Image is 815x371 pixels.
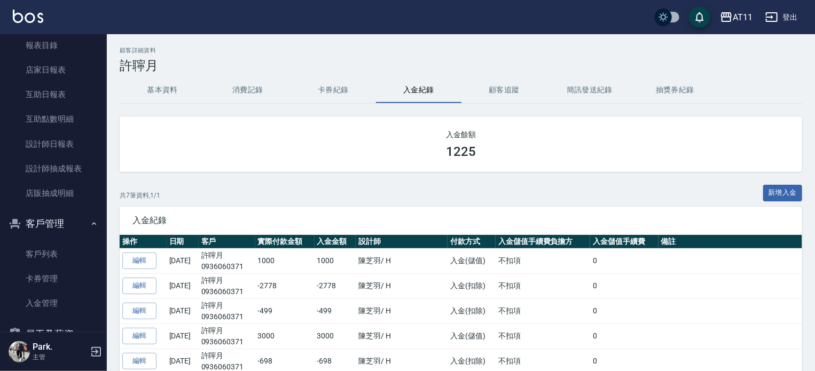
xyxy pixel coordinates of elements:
[448,248,496,273] td: 入金(儲值)
[763,185,803,201] button: 新增入金
[4,320,103,348] button: 員工及薪資
[356,298,448,323] td: 陳芝羽 / H
[201,286,253,297] p: 0936060371
[122,252,156,269] a: 編輯
[13,10,43,23] img: Logo
[199,235,255,249] th: 客戶
[315,235,356,249] th: 入金金額
[4,33,103,58] a: 報表目錄
[547,77,632,103] button: 簡訊發送紀錄
[201,261,253,272] p: 0936060371
[9,341,30,362] img: Person
[199,248,255,273] td: 許聹月
[716,6,757,28] button: AT11
[199,298,255,323] td: 許聹月
[255,323,315,349] td: 3000
[496,273,590,298] td: 不扣項
[448,273,496,298] td: 入金(扣除)
[4,181,103,206] a: 店販抽成明細
[590,235,658,249] th: 入金儲值手續費
[4,291,103,315] a: 入金管理
[167,248,199,273] td: [DATE]
[4,107,103,131] a: 互助點數明細
[255,298,315,323] td: -499
[120,58,802,73] h3: 許聹月
[167,323,199,349] td: [DATE]
[689,6,710,28] button: save
[120,77,205,103] button: 基本資料
[167,273,199,298] td: [DATE]
[199,323,255,349] td: 許聹月
[4,156,103,181] a: 設計師抽成報表
[448,235,496,249] th: 付款方式
[4,210,103,238] button: 客戶管理
[761,7,802,27] button: 登出
[33,352,87,362] p: 主管
[632,77,718,103] button: 抽獎券紀錄
[167,235,199,249] th: 日期
[590,248,658,273] td: 0
[201,311,253,322] p: 0936060371
[733,11,753,24] div: AT11
[4,132,103,156] a: 設計師日報表
[122,328,156,344] a: 編輯
[461,77,547,103] button: 顧客追蹤
[205,77,291,103] button: 消費記錄
[122,353,156,369] a: 編輯
[122,278,156,294] a: 編輯
[4,266,103,291] a: 卡券管理
[255,248,315,273] td: 1000
[255,235,315,249] th: 實際付款金額
[33,342,87,352] h5: Park.
[120,235,167,249] th: 操作
[496,298,590,323] td: 不扣項
[315,323,356,349] td: 3000
[496,323,590,349] td: 不扣項
[167,298,199,323] td: [DATE]
[590,273,658,298] td: 0
[496,235,590,249] th: 入金儲值手續費負擔方
[120,47,802,54] h2: 顧客詳細資料
[590,298,658,323] td: 0
[120,191,160,200] p: 共 7 筆資料, 1 / 1
[376,77,461,103] button: 入金紀錄
[201,336,253,348] p: 0936060371
[4,242,103,266] a: 客戶列表
[4,58,103,82] a: 店家日報表
[448,298,496,323] td: 入金(扣除)
[122,303,156,319] a: 編輯
[315,298,356,323] td: -499
[356,323,448,349] td: 陳芝羽 / H
[4,82,103,107] a: 互助日報表
[446,144,476,159] h3: 1225
[315,248,356,273] td: 1000
[291,77,376,103] button: 卡券紀錄
[356,273,448,298] td: 陳芝羽 / H
[132,215,789,226] span: 入金紀錄
[315,273,356,298] td: -2778
[448,323,496,349] td: 入金(儲值)
[132,129,789,140] h2: 入金餘額
[659,235,802,249] th: 備註
[356,235,448,249] th: 設計師
[590,323,658,349] td: 0
[199,273,255,298] td: 許聹月
[255,273,315,298] td: -2778
[356,248,448,273] td: 陳芝羽 / H
[496,248,590,273] td: 不扣項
